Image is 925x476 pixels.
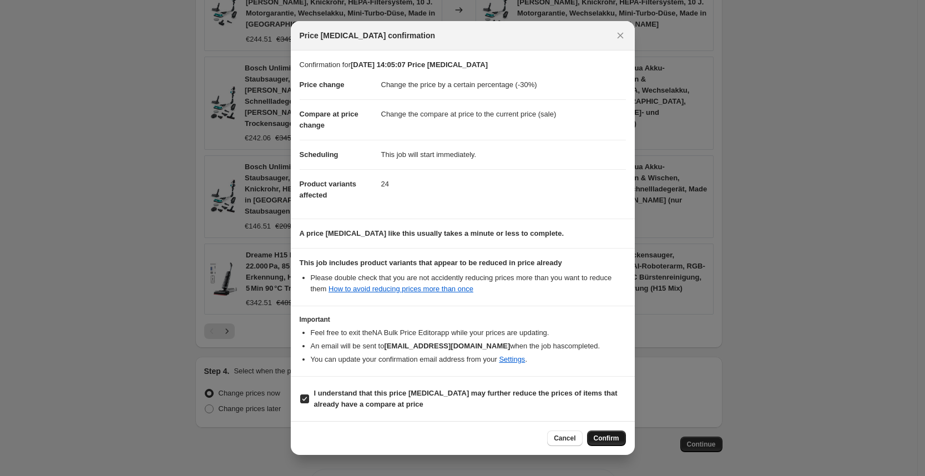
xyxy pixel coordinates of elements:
a: Settings [499,355,525,363]
button: Cancel [547,431,582,446]
li: Please double check that you are not accidently reducing prices more than you want to reduce them [311,272,626,295]
dd: Change the compare at price to the current price (sale) [381,99,626,129]
dd: Change the price by a certain percentage (-30%) [381,70,626,99]
span: Price [MEDICAL_DATA] confirmation [300,30,436,41]
b: [DATE] 14:05:07 Price [MEDICAL_DATA] [351,60,488,69]
button: Close [613,28,628,43]
span: Product variants affected [300,180,357,199]
h3: Important [300,315,626,324]
b: I understand that this price [MEDICAL_DATA] may further reduce the prices of items that already h... [314,389,618,408]
span: Scheduling [300,150,338,159]
span: Confirm [594,434,619,443]
b: [EMAIL_ADDRESS][DOMAIN_NAME] [384,342,510,350]
button: Confirm [587,431,626,446]
dd: This job will start immediately. [381,140,626,169]
span: Price change [300,80,345,89]
li: An email will be sent to when the job has completed . [311,341,626,352]
b: A price [MEDICAL_DATA] like this usually takes a minute or less to complete. [300,229,564,237]
b: This job includes product variants that appear to be reduced in price already [300,259,562,267]
dd: 24 [381,169,626,199]
a: How to avoid reducing prices more than once [328,285,473,293]
p: Confirmation for [300,59,626,70]
li: You can update your confirmation email address from your . [311,354,626,365]
li: Feel free to exit the NA Bulk Price Editor app while your prices are updating. [311,327,626,338]
span: Compare at price change [300,110,358,129]
span: Cancel [554,434,575,443]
